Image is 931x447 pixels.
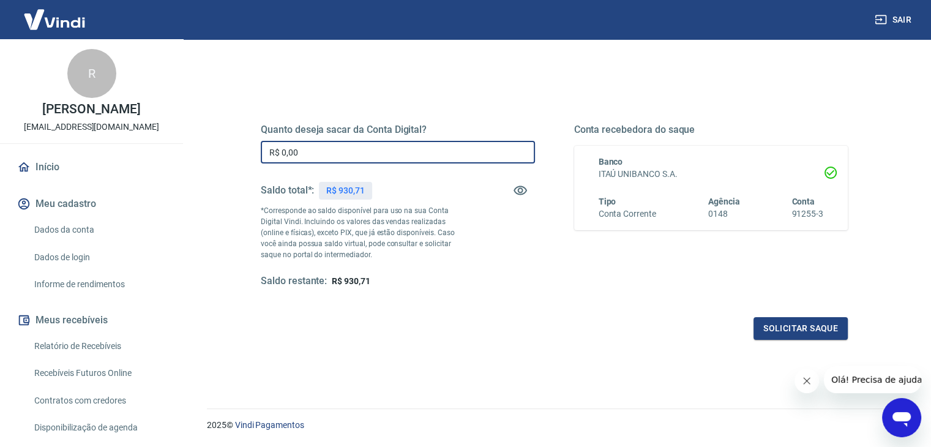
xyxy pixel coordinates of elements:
h6: Conta Corrente [599,208,656,220]
span: Banco [599,157,623,167]
button: Solicitar saque [753,317,848,340]
a: Dados da conta [29,217,168,242]
p: 2025 © [207,419,902,432]
a: Recebíveis Futuros Online [29,361,168,386]
a: Contratos com credores [29,388,168,413]
a: Relatório de Recebíveis [29,334,168,359]
span: Conta [791,197,815,206]
a: Vindi Pagamentos [235,420,304,430]
span: Olá! Precisa de ajuda? [7,9,103,18]
h5: Conta recebedora do saque [574,124,848,136]
p: [EMAIL_ADDRESS][DOMAIN_NAME] [24,121,159,133]
div: R [67,49,116,98]
img: Vindi [15,1,94,38]
p: *Corresponde ao saldo disponível para uso na sua Conta Digital Vindi. Incluindo os valores das ve... [261,205,466,260]
h5: Saldo restante: [261,275,327,288]
a: Início [15,154,168,181]
a: Dados de login [29,245,168,270]
h6: 0148 [708,208,740,220]
h5: Saldo total*: [261,184,314,197]
button: Meus recebíveis [15,307,168,334]
h6: 91255-3 [791,208,823,220]
a: Informe de rendimentos [29,272,168,297]
h5: Quanto deseja sacar da Conta Digital? [261,124,535,136]
iframe: Close message [795,369,819,393]
h6: ITAÚ UNIBANCO S.A. [599,168,824,181]
iframe: Button to launch messaging window [882,398,921,437]
span: Agência [708,197,740,206]
p: R$ 930,71 [326,184,365,197]
span: Tipo [599,197,616,206]
a: Disponibilização de agenda [29,415,168,440]
button: Sair [872,9,916,31]
iframe: Message from company [824,366,921,393]
p: [PERSON_NAME] [42,103,140,116]
span: R$ 930,71 [332,276,370,286]
button: Meu cadastro [15,190,168,217]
